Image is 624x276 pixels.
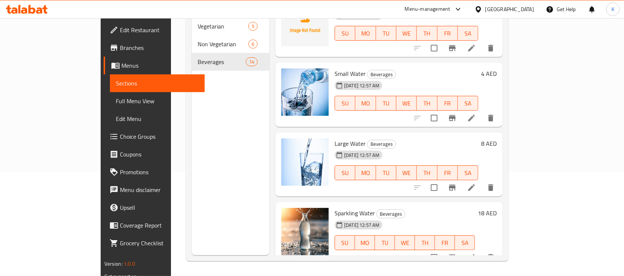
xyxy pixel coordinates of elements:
[399,98,414,109] span: WE
[611,5,614,13] span: K
[335,68,366,79] span: Small Water
[443,249,461,266] button: Branch-specific-item
[281,208,329,255] img: Sparkling Water
[461,168,475,178] span: SA
[417,165,437,180] button: TH
[426,180,442,195] span: Select to update
[358,28,373,39] span: MO
[417,26,437,41] button: TH
[482,249,500,266] button: delete
[358,168,373,178] span: MO
[440,28,455,39] span: FR
[104,21,205,39] a: Edit Restaurant
[248,22,258,31] div: items
[355,235,375,250] button: MO
[458,26,478,41] button: SA
[399,28,414,39] span: WE
[455,235,475,250] button: SA
[485,5,534,13] div: [GEOGRAPHIC_DATA]
[104,234,205,252] a: Grocery Checklist
[396,96,417,111] button: WE
[481,138,497,149] h6: 8 AED
[443,109,461,127] button: Branch-specific-item
[198,57,246,66] span: Beverages
[341,222,382,229] span: [DATE] 12:57 AM
[426,250,442,265] span: Select to update
[415,235,435,250] button: TH
[335,208,375,219] span: Sparkling Water
[338,28,352,39] span: SU
[192,35,269,53] div: Non Vegetarian6
[120,43,199,52] span: Branches
[341,82,382,89] span: [DATE] 12:57 AM
[437,165,458,180] button: FR
[281,68,329,116] img: Small Water
[461,28,475,39] span: SA
[478,208,497,218] h6: 18 AED
[379,98,393,109] span: TU
[249,23,257,30] span: 5
[376,96,396,111] button: TU
[358,98,373,109] span: MO
[120,168,199,176] span: Promotions
[437,26,458,41] button: FR
[116,97,199,105] span: Full Menu View
[376,165,396,180] button: TU
[420,98,434,109] span: TH
[426,40,442,56] span: Select to update
[120,150,199,159] span: Coupons
[104,181,205,199] a: Menu disclaimer
[440,168,455,178] span: FR
[438,238,452,248] span: FR
[246,58,257,65] span: 14
[104,57,205,74] a: Menus
[358,238,372,248] span: MO
[375,235,395,250] button: TU
[482,109,500,127] button: delete
[458,165,478,180] button: SA
[120,221,199,230] span: Coverage Report
[435,235,455,250] button: FR
[110,74,205,92] a: Sections
[198,22,248,31] span: Vegetarian
[335,138,366,149] span: Large Water
[248,40,258,48] div: items
[426,110,442,126] span: Select to update
[405,5,450,14] div: Menu-management
[335,165,355,180] button: SU
[482,39,500,57] button: delete
[368,70,396,79] span: Beverages
[399,168,414,178] span: WE
[376,26,396,41] button: TU
[121,61,199,70] span: Menus
[120,185,199,194] span: Menu disclaimer
[481,68,497,79] h6: 4 AED
[335,235,355,250] button: SU
[120,132,199,141] span: Choice Groups
[104,163,205,181] a: Promotions
[104,39,205,57] a: Branches
[110,92,205,110] a: Full Menu View
[440,98,455,109] span: FR
[249,41,257,48] span: 6
[420,168,434,178] span: TH
[417,96,437,111] button: TH
[355,26,376,41] button: MO
[458,238,472,248] span: SA
[368,140,396,148] span: Beverages
[124,259,135,269] span: 1.0.0
[482,179,500,196] button: delete
[120,26,199,34] span: Edit Restaurant
[443,179,461,196] button: Branch-specific-item
[376,209,405,218] div: Beverages
[192,14,269,74] nav: Menu sections
[281,138,329,186] img: Large Water
[120,239,199,248] span: Grocery Checklist
[377,210,405,218] span: Beverages
[467,183,476,192] a: Edit menu item
[467,253,476,262] a: Edit menu item
[396,26,417,41] button: WE
[461,98,475,109] span: SA
[378,238,392,248] span: TU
